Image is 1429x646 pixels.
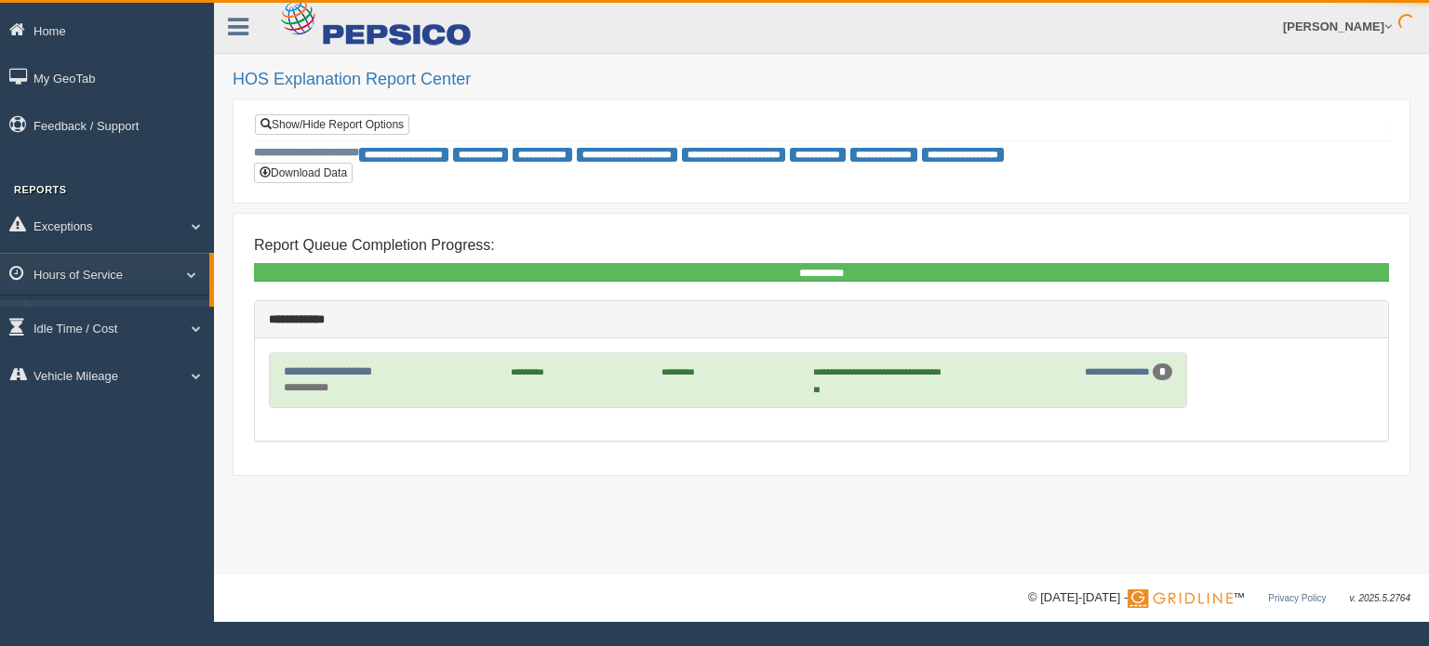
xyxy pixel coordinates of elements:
a: HOS Explanation Reports [33,300,209,334]
div: © [DATE]-[DATE] - ™ [1028,588,1410,608]
a: Show/Hide Report Options [255,114,409,135]
img: Gridline [1128,589,1233,608]
a: Privacy Policy [1268,593,1326,603]
h2: HOS Explanation Report Center [233,71,1410,89]
button: Download Data [254,163,353,183]
span: v. 2025.5.2764 [1350,593,1410,603]
h4: Report Queue Completion Progress: [254,237,1389,254]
